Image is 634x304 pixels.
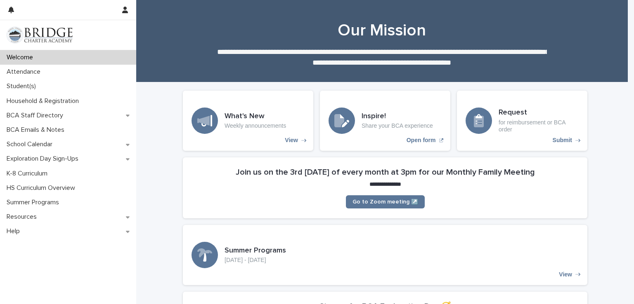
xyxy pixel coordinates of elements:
a: Go to Zoom meeting ↗️ [346,195,425,208]
h3: What's New [225,112,286,121]
p: BCA Emails & Notes [3,126,71,134]
h2: Join us on the 3rd [DATE] of every month at 3pm for our Monthly Family Meeting [236,167,535,177]
h3: Summer Programs [225,246,286,255]
p: for reimbursement or BCA order [499,119,579,133]
p: K-8 Curriculum [3,170,54,178]
a: Submit [457,91,587,151]
p: Household & Registration [3,97,85,105]
span: Go to Zoom meeting ↗️ [352,199,418,205]
h1: Our Mission [180,21,584,40]
p: Exploration Day Sign-Ups [3,155,85,163]
p: BCA Staff Directory [3,112,70,119]
p: HS Curriculum Overview [3,184,82,192]
p: Open form [407,137,436,144]
p: Help [3,227,26,235]
p: Attendance [3,68,47,76]
h3: Request [499,108,579,117]
a: Open form [320,91,450,151]
a: View [183,91,313,151]
p: Welcome [3,54,40,61]
h3: Inspire! [362,112,433,121]
p: Weekly announcements [225,122,286,129]
p: School Calendar [3,140,59,148]
p: Submit [553,137,572,144]
img: V1C1m3IdTEidaUdm9Hs0 [7,27,73,43]
a: View [183,225,587,285]
p: Summer Programs [3,199,66,206]
p: View [285,137,298,144]
p: [DATE] - [DATE] [225,257,286,264]
p: Resources [3,213,43,221]
p: Share your BCA experience [362,122,433,129]
p: View [559,271,572,278]
p: Student(s) [3,82,43,90]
